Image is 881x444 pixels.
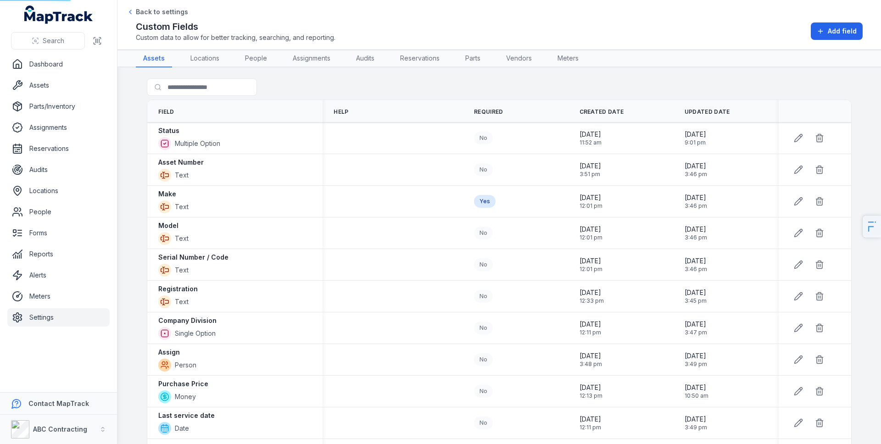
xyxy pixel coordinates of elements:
span: [DATE] [580,130,602,139]
span: Multiple Option [175,139,220,148]
span: 3:47 pm [685,329,707,336]
time: 10/04/2025, 12:11:33 pm [580,320,601,336]
span: [DATE] [685,351,707,361]
span: Date [175,424,189,433]
span: [DATE] [685,288,707,297]
a: Forms [7,224,110,242]
span: [DATE] [685,383,708,392]
a: Assets [7,76,110,94]
span: 3:49 pm [685,424,707,431]
span: [DATE] [685,193,707,202]
span: Text [175,266,189,275]
h2: Custom Fields [136,20,335,33]
a: Audits [7,161,110,179]
span: 3:46 pm [685,171,707,178]
span: [DATE] [580,415,601,424]
span: 3:48 pm [580,361,602,368]
span: 9:01 pm [685,139,706,146]
strong: Serial Number / Code [158,253,229,262]
span: Text [175,297,189,306]
span: 12:01 pm [580,234,602,241]
span: Help [334,108,348,116]
span: [DATE] [580,351,602,361]
a: Assignments [7,118,110,137]
strong: Asset Number [158,158,204,167]
span: 3:46 pm [685,266,707,273]
a: Reports [7,245,110,263]
a: Parts [458,50,488,67]
a: Locations [183,50,227,67]
time: 02/09/2025, 10:50:35 am [685,383,708,400]
time: 11/07/2025, 3:47:17 pm [685,320,707,336]
a: Assets [136,50,172,67]
div: No [474,385,493,398]
span: [DATE] [580,193,602,202]
a: People [7,203,110,221]
strong: Registration [158,284,198,294]
span: 3:46 pm [685,202,707,210]
strong: Last service date [158,411,215,420]
time: 12/11/2024, 11:52:12 am [580,130,602,146]
a: Locations [7,182,110,200]
div: No [474,258,493,271]
span: [DATE] [580,383,602,392]
time: 14/08/2024, 12:01:39 pm [580,225,602,241]
strong: Company Division [158,316,217,325]
span: [DATE] [580,256,602,266]
span: 3:49 pm [685,361,707,368]
div: No [474,416,493,429]
div: No [474,227,493,239]
span: Text [175,171,189,180]
strong: Model [158,221,178,230]
span: [DATE] [685,415,707,424]
span: [DATE] [580,288,604,297]
span: Field [158,108,174,116]
button: Search [11,32,85,50]
a: Assignments [285,50,338,67]
span: Search [43,36,64,45]
a: MapTrack [24,6,93,24]
div: No [474,163,493,176]
strong: Assign [158,348,180,357]
time: 11/07/2025, 3:46:23 pm [685,225,707,241]
span: 11:52 am [580,139,602,146]
span: Back to settings [136,7,188,17]
span: Created Date [580,108,624,116]
span: Add field [828,27,857,36]
span: Text [175,234,189,243]
span: [DATE] [685,320,707,329]
span: Person [175,361,196,370]
div: No [474,322,493,334]
span: [DATE] [685,161,707,171]
time: 14/08/2024, 12:01:53 pm [580,256,602,273]
div: No [474,132,493,144]
button: Add field [811,22,863,40]
span: 3:51 pm [580,171,601,178]
span: [DATE] [580,225,602,234]
time: 16/07/2025, 9:01:58 pm [685,130,706,146]
strong: ABC Contracting [33,425,87,433]
a: Back to settings [127,7,188,17]
time: 30/06/2025, 3:51:15 pm [580,161,601,178]
time: 14/08/2024, 12:01:31 pm [580,193,602,210]
a: Audits [349,50,382,67]
span: [DATE] [580,161,601,171]
strong: Make [158,189,176,199]
time: 11/07/2025, 3:45:20 pm [685,288,707,305]
a: Reservations [393,50,447,67]
a: Dashboard [7,55,110,73]
time: 14/08/2024, 12:13:54 pm [580,383,602,400]
span: 12:11 pm [580,424,601,431]
time: 11/07/2025, 3:49:26 pm [685,351,707,368]
span: Text [175,202,189,211]
span: 12:01 pm [580,266,602,273]
time: 14/08/2024, 12:11:07 pm [580,415,601,431]
a: Reservations [7,139,110,158]
div: No [474,290,493,303]
time: 11/07/2025, 3:46:23 pm [685,193,707,210]
span: 12:11 pm [580,329,601,336]
span: Custom data to allow for better tracking, searching, and reporting. [136,33,335,42]
div: No [474,353,493,366]
span: Single Option [175,329,216,338]
span: Required [474,108,503,116]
